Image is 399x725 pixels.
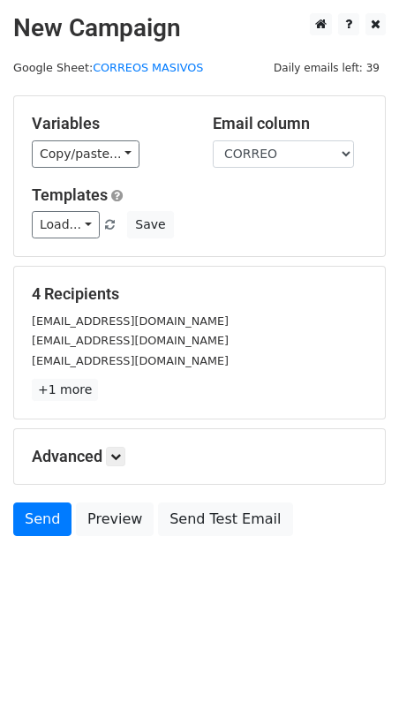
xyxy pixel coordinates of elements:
[32,447,367,466] h5: Advanced
[32,211,100,238] a: Load...
[32,379,98,401] a: +1 more
[127,211,173,238] button: Save
[32,185,108,204] a: Templates
[13,61,203,74] small: Google Sheet:
[13,13,386,43] h2: New Campaign
[32,334,229,347] small: [EMAIL_ADDRESS][DOMAIN_NAME]
[311,640,399,725] iframe: Chat Widget
[93,61,203,74] a: CORREOS MASIVOS
[213,114,367,133] h5: Email column
[32,140,139,168] a: Copy/paste...
[267,58,386,78] span: Daily emails left: 39
[32,354,229,367] small: [EMAIL_ADDRESS][DOMAIN_NAME]
[76,502,154,536] a: Preview
[32,114,186,133] h5: Variables
[311,640,399,725] div: Widget de chat
[158,502,292,536] a: Send Test Email
[32,314,229,328] small: [EMAIL_ADDRESS][DOMAIN_NAME]
[32,284,367,304] h5: 4 Recipients
[267,61,386,74] a: Daily emails left: 39
[13,502,72,536] a: Send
